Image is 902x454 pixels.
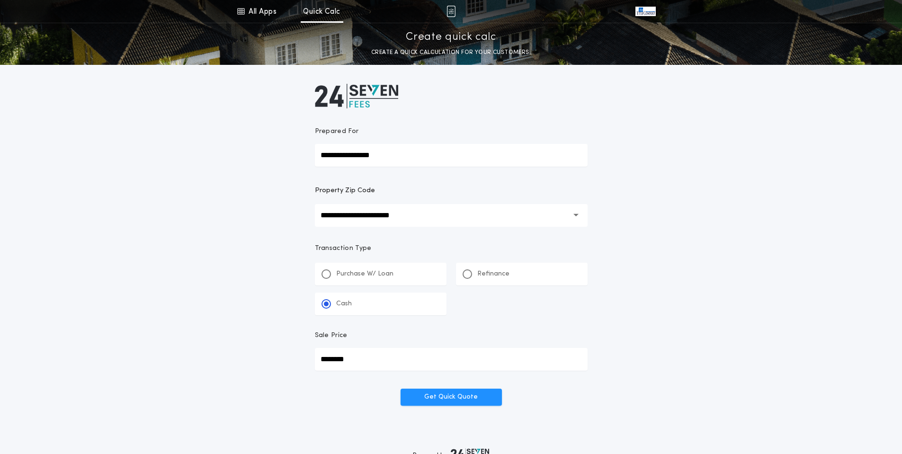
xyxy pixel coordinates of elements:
[315,127,359,136] p: Prepared For
[315,331,348,340] p: Sale Price
[336,269,393,279] p: Purchase W/ Loan
[477,269,509,279] p: Refinance
[401,389,502,406] button: Get Quick Quote
[315,348,588,371] input: Sale Price
[406,30,496,45] p: Create quick calc
[315,144,588,167] input: Prepared For
[315,185,375,196] label: Property Zip Code
[371,48,531,57] p: CREATE A QUICK CALCULATION FOR YOUR CUSTOMERS.
[336,299,352,309] p: Cash
[315,244,588,253] p: Transaction Type
[315,84,398,108] img: logo
[447,6,455,17] img: img
[635,7,655,16] img: vs-icon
